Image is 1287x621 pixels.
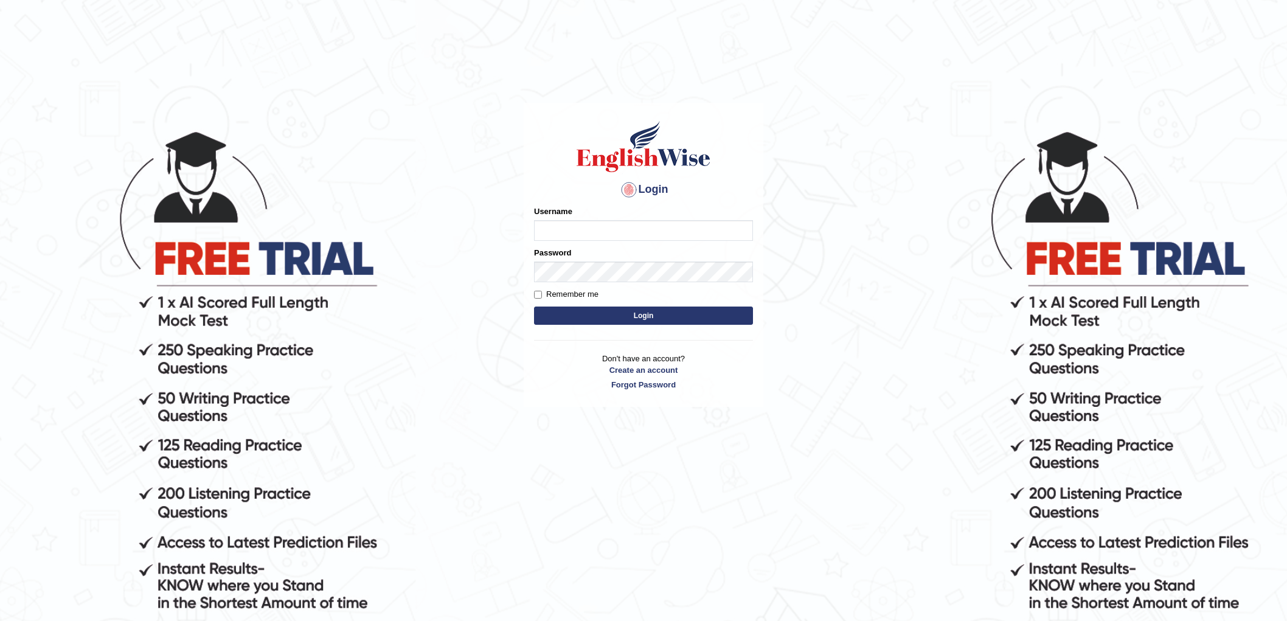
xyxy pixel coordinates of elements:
p: Don't have an account? [534,353,753,390]
label: Username [534,206,572,217]
input: Remember me [534,291,542,299]
label: Password [534,247,571,258]
a: Forgot Password [534,379,753,390]
label: Remember me [534,288,598,300]
h4: Login [534,180,753,199]
button: Login [534,307,753,325]
a: Create an account [534,364,753,376]
img: Logo of English Wise sign in for intelligent practice with AI [574,119,713,174]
